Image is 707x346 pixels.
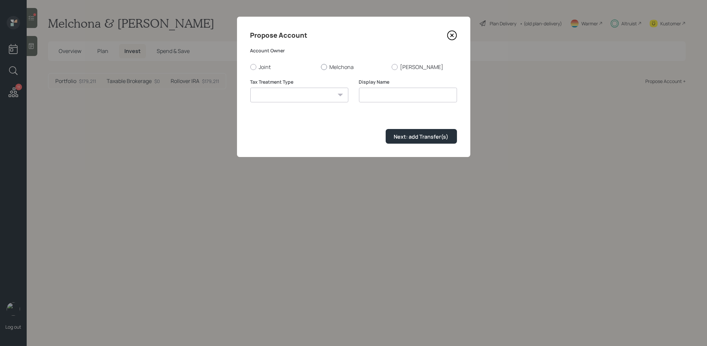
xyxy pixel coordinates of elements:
[321,63,386,71] label: Melchona
[386,129,457,143] button: Next: add Transfer(s)
[250,63,316,71] label: Joint
[359,79,457,85] label: Display Name
[250,47,457,54] label: Account Owner
[250,30,308,41] h4: Propose Account
[394,133,449,140] div: Next: add Transfer(s)
[392,63,457,71] label: [PERSON_NAME]
[250,79,348,85] label: Tax Treatment Type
